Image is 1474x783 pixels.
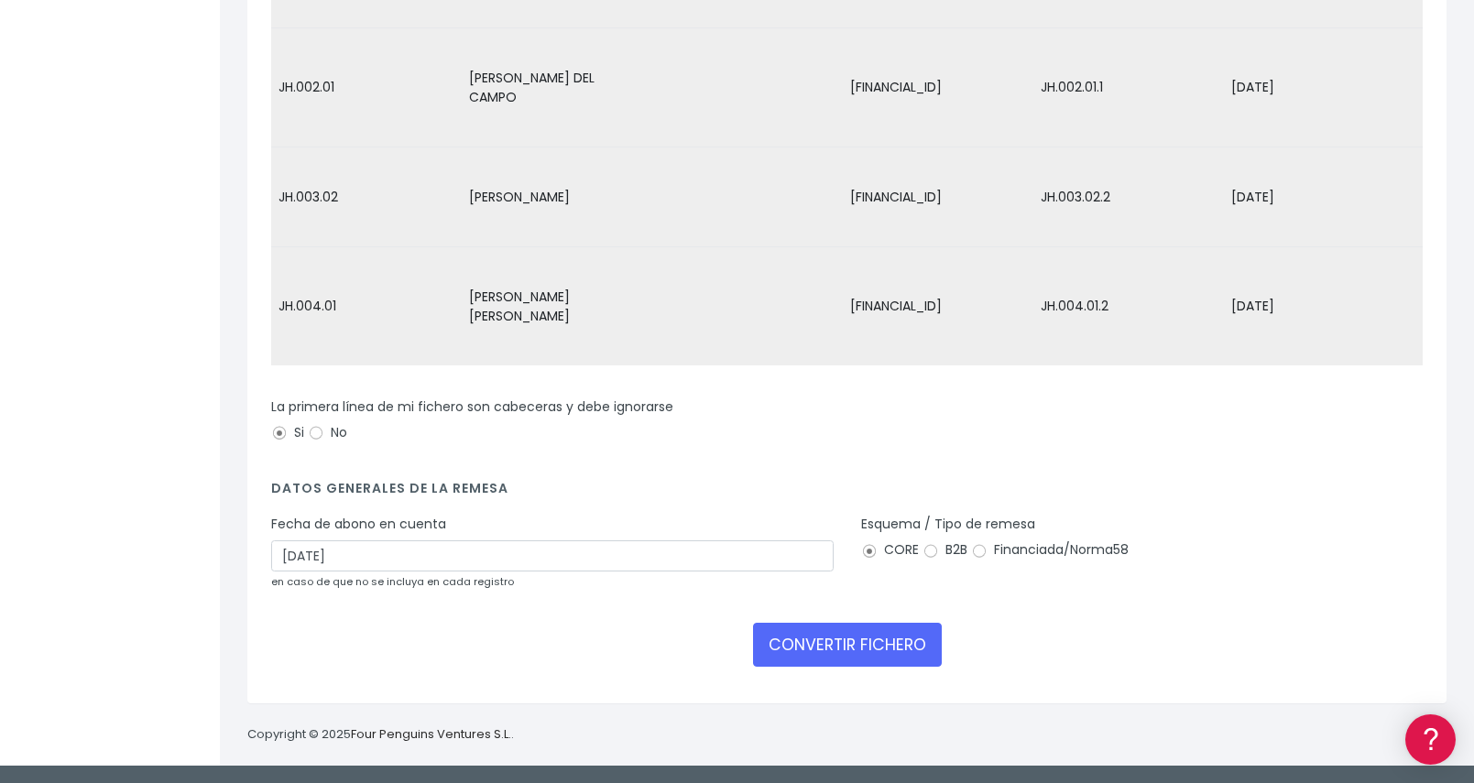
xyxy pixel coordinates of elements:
td: [FINANCIAL_ID] [843,247,1033,366]
label: Si [271,423,304,442]
td: [FINANCIAL_ID] [843,147,1033,247]
td: JH.004.01 [271,247,462,366]
small: en caso de que no se incluya en cada registro [271,574,514,589]
td: [PERSON_NAME] DEL CAMPO [462,28,652,147]
a: Información general [18,156,348,184]
td: [DATE] [1224,147,1414,247]
a: Videotutoriales [18,288,348,317]
td: [DATE] [1224,247,1414,366]
td: JH.002.01.1 [1033,28,1224,147]
a: Formatos [18,232,348,260]
button: CONVERTIR FICHERO [753,623,942,667]
label: No [308,423,347,442]
label: Esquema / Tipo de remesa [861,515,1035,534]
label: Financiada/Norma58 [971,540,1129,560]
label: B2B [923,540,967,560]
p: Copyright © 2025 . [247,725,514,745]
td: JH.004.01.2 [1033,247,1224,366]
td: [FINANCIAL_ID] [843,28,1033,147]
a: API [18,468,348,496]
button: Contáctanos [18,490,348,522]
label: La primera línea de mi fichero son cabeceras y debe ignorarse [271,397,673,417]
div: Programadores [18,440,348,457]
h4: Datos generales de la remesa [271,481,1423,506]
td: JH.003.02.2 [1033,147,1224,247]
div: Convertir ficheros [18,202,348,220]
a: Four Penguins Ventures S.L. [351,725,511,743]
td: [DATE] [1224,28,1414,147]
a: Problemas habituales [18,260,348,288]
div: Información general [18,127,348,145]
a: General [18,393,348,421]
td: [PERSON_NAME] [PERSON_NAME] [462,247,652,366]
td: JH.003.02 [271,147,462,247]
div: Facturación [18,364,348,381]
td: JH.002.01 [271,28,462,147]
label: CORE [861,540,919,560]
a: Perfiles de empresas [18,317,348,345]
td: [PERSON_NAME] [462,147,652,247]
label: Fecha de abono en cuenta [271,515,446,534]
a: POWERED BY ENCHANT [252,527,353,545]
